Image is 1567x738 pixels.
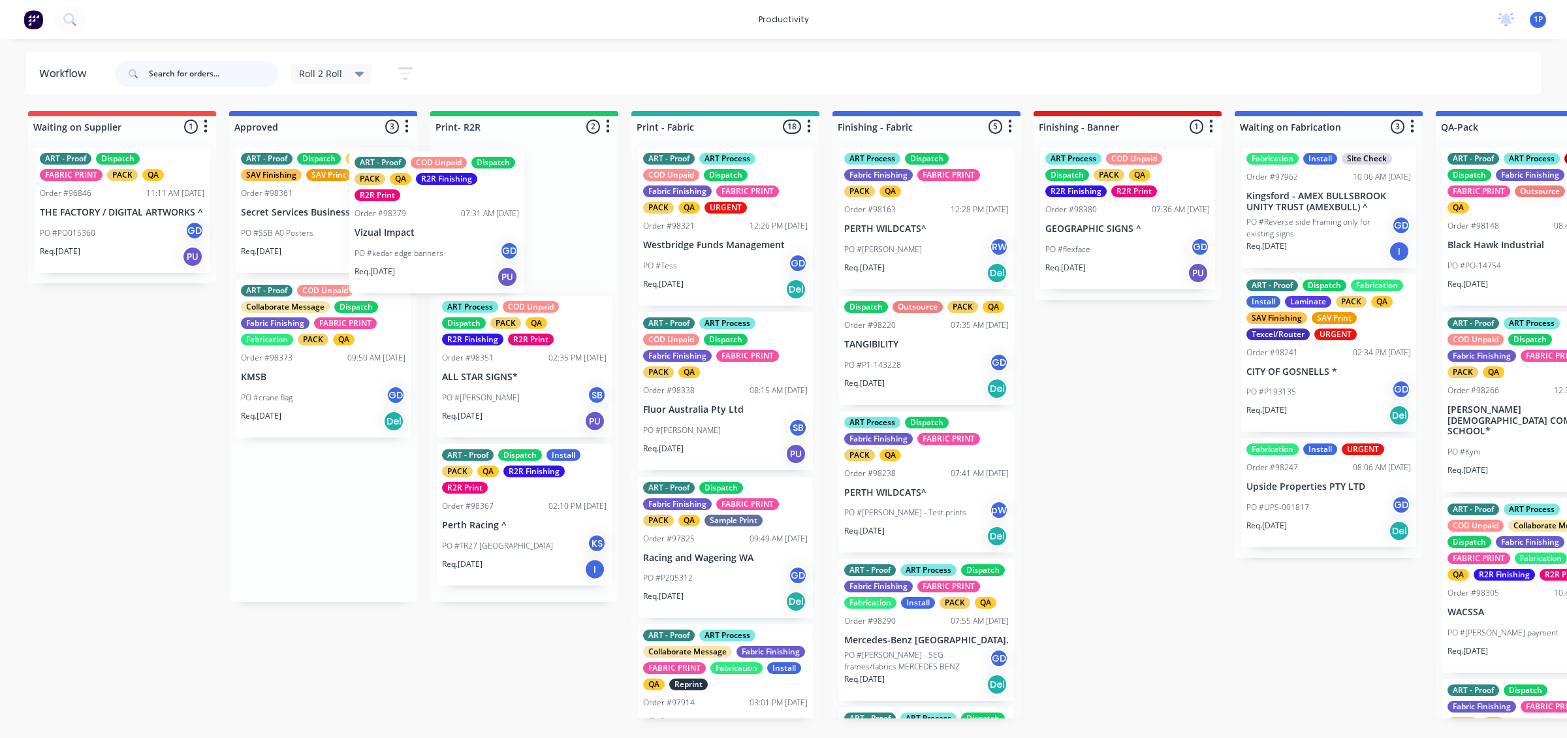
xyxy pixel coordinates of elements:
[1534,14,1543,25] span: 1P
[149,61,278,87] input: Search for orders...
[752,10,815,29] div: productivity
[299,67,342,80] span: Roll 2 Roll
[39,66,93,82] div: Workflow
[24,10,43,29] img: Factory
